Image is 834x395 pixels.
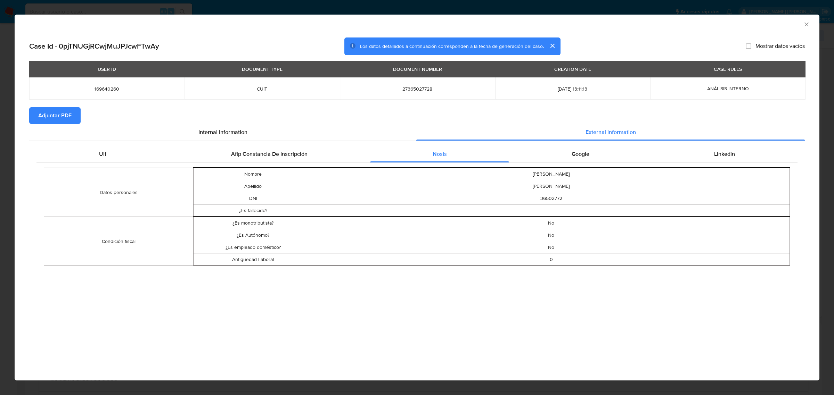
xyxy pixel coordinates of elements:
[44,168,193,217] td: Datos personales
[504,86,642,92] span: [DATE] 13:11:13
[360,43,544,50] span: Los datos detallados a continuación corresponden a la fecha de generación del caso.
[714,150,735,158] span: Linkedin
[38,108,72,123] span: Adjuntar PDF
[313,204,790,217] td: -
[313,241,790,253] td: No
[803,21,809,27] button: Cerrar ventana
[313,168,790,180] td: [PERSON_NAME]
[389,63,446,75] div: DOCUMENT NUMBER
[194,217,313,229] td: ¿Es monotributista?
[93,63,120,75] div: USER ID
[194,204,313,217] td: ¿Es fallecido?
[755,43,805,50] span: Mostrar datos vacíos
[36,146,798,162] div: Detailed external info
[348,86,487,92] span: 27365027728
[38,86,176,92] span: 169640260
[313,253,790,266] td: 0
[544,37,561,54] button: cerrar
[710,63,746,75] div: CASE RULES
[433,150,447,158] span: Nosis
[231,150,308,158] span: Afip Constancia De Inscripción
[707,85,749,92] span: ANÁLISIS INTERNO
[194,192,313,204] td: DNI
[194,241,313,253] td: ¿Es empleado doméstico?
[194,229,313,241] td: ¿Es Autónomo?
[29,107,81,124] button: Adjuntar PDF
[586,128,636,136] span: External information
[313,217,790,229] td: No
[29,124,805,141] div: Detailed info
[44,217,193,266] td: Condición fiscal
[572,150,589,158] span: Google
[313,229,790,241] td: No
[99,150,106,158] span: Uif
[313,180,790,192] td: [PERSON_NAME]
[238,63,287,75] div: DOCUMENT TYPE
[198,128,247,136] span: Internal information
[193,86,332,92] span: CUIT
[29,42,159,51] h2: Case Id - 0pjTNUGjRCwjMuJPJcwFTwAy
[746,43,751,49] input: Mostrar datos vacíos
[15,15,819,380] div: closure-recommendation-modal
[313,192,790,204] td: 36502772
[194,168,313,180] td: Nombre
[194,180,313,192] td: Apellido
[194,253,313,266] td: Antiguedad Laboral
[550,63,595,75] div: CREATION DATE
